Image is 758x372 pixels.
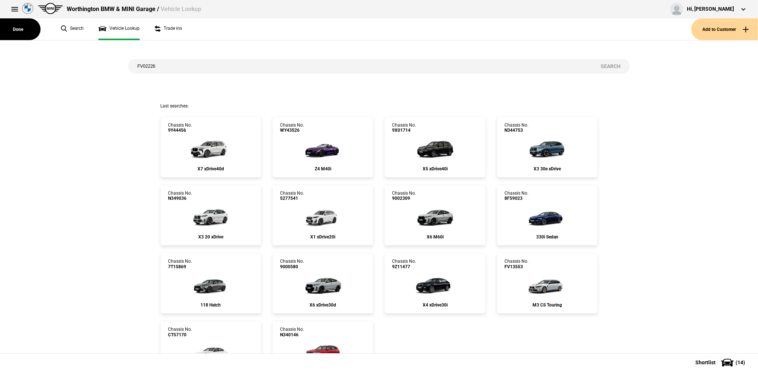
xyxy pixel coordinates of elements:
[61,18,84,40] a: Search
[695,360,716,365] span: Shortlist
[392,123,416,133] div: Chassis No.
[128,59,591,74] input: Enter vehicle chassis number or other identifier.
[161,6,201,13] span: Vehicle Lookup
[298,269,347,299] img: cosySec
[504,191,528,201] div: Chassis No.
[504,128,528,133] span: N344753
[411,201,460,231] img: cosySec
[280,259,304,269] div: Chassis No.
[168,264,192,269] span: 7T15869
[280,264,304,269] span: 9000580
[392,259,416,269] div: Chassis No.
[392,128,416,133] span: 9X01714
[168,191,192,201] div: Chassis No.
[98,18,140,40] a: Vehicle Lookup
[392,191,416,201] div: Chassis No.
[154,18,182,40] a: Trade ins
[168,327,192,337] div: Chassis No.
[280,166,366,171] div: Z4 M40i
[168,234,254,240] div: X3 20 xDrive
[168,302,254,308] div: 118 Hatch
[168,332,192,337] span: CT57170
[523,269,572,299] img: cosySec
[280,302,366,308] div: X6 xDrive30d
[298,201,347,231] img: cosySec
[591,59,630,74] button: Search
[280,332,304,337] span: N340146
[298,133,347,163] img: cosySec
[168,196,192,201] span: N349036
[186,201,235,231] img: cosySec
[411,269,460,299] img: cosySec
[504,259,528,269] div: Chassis No.
[691,18,758,40] button: Add to Customer
[392,234,478,240] div: X6 M60i
[280,327,304,337] div: Chassis No.
[392,196,416,201] span: 9002309
[160,103,189,109] span: Last searches:
[392,166,478,171] div: X5 xDrive40i
[22,3,33,14] img: bmw.png
[504,264,528,269] span: FV13553
[298,337,347,367] img: cosySec
[411,133,460,163] img: cosySec
[168,128,192,133] span: 9Y44456
[523,133,572,163] img: cosySec
[392,264,416,269] span: 9Z11477
[280,191,304,201] div: Chassis No.
[504,196,528,201] span: 8F59023
[186,337,235,367] img: cosySec
[186,269,235,299] img: cosySec
[168,166,254,171] div: X7 xDrive40d
[523,201,572,231] img: cosySec
[280,234,366,240] div: X1 xDrive20i
[168,123,192,133] div: Chassis No.
[504,166,590,171] div: X3 30e xDrive
[392,302,478,308] div: X4 xDrive30i
[186,133,235,163] img: cosySec
[280,123,304,133] div: Chassis No.
[736,360,745,365] span: ( 14 )
[504,123,528,133] div: Chassis No.
[504,234,590,240] div: 330i Sedan
[504,302,590,308] div: M3 CS Touring
[67,5,201,13] div: Worthington BMW & MINI Garage /
[38,3,63,14] img: mini.png
[684,353,758,372] button: Shortlist(14)
[280,196,304,201] span: 5277541
[168,259,192,269] div: Chassis No.
[687,6,734,13] div: Hi, [PERSON_NAME]
[280,128,304,133] span: WY43526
